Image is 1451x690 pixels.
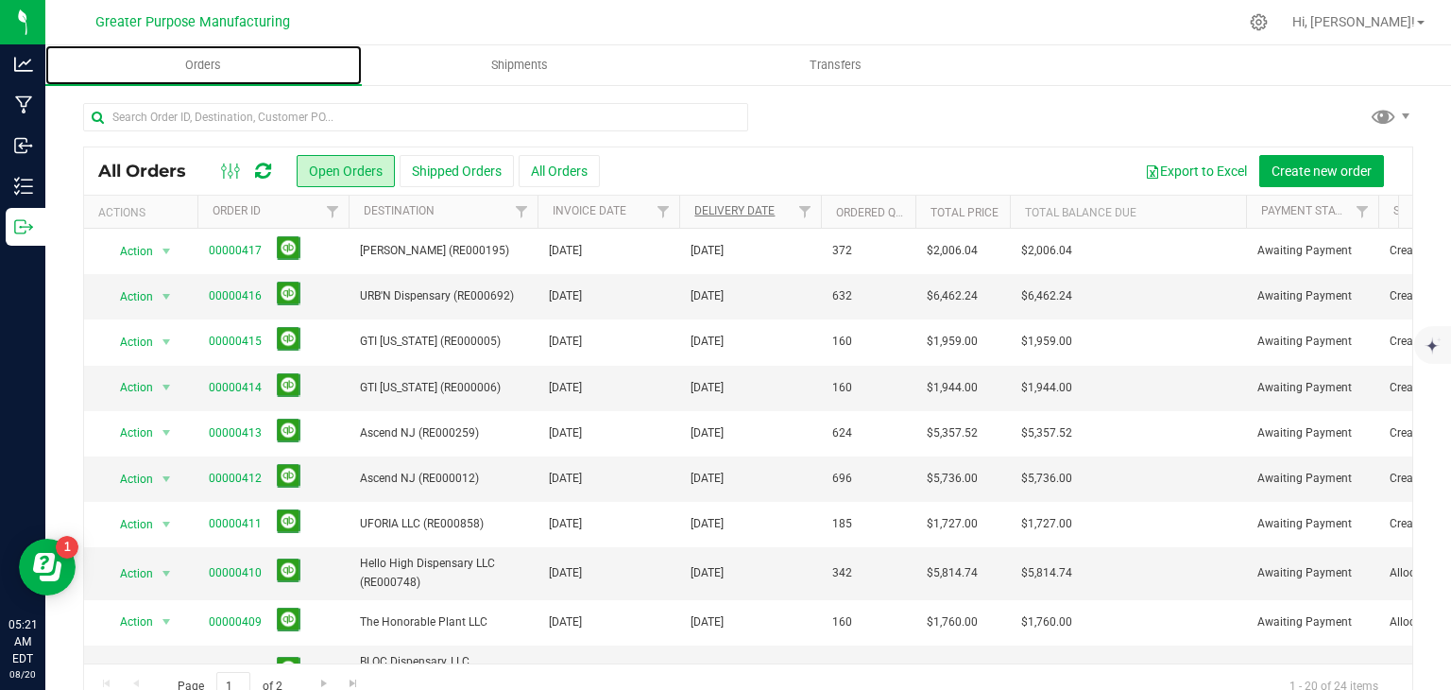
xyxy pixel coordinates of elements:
span: Action [103,561,154,587]
span: [DATE] [691,663,724,681]
a: Destination [364,204,435,217]
span: Awaiting Payment [1257,564,1367,582]
a: 00000415 [209,333,262,351]
p: 08/20 [9,667,37,681]
a: Shipments [362,45,678,85]
span: select [155,238,179,265]
a: Orders [45,45,362,85]
span: Awaiting Payment [1257,333,1367,351]
span: [DATE] [549,613,582,631]
span: 160 [832,613,852,631]
span: 624 [832,424,852,442]
button: Open Orders [297,155,395,187]
div: Actions [98,206,190,219]
span: select [155,466,179,492]
span: select [155,420,179,446]
a: 00000410 [209,564,262,582]
span: [DATE] [691,287,724,305]
input: Search Order ID, Destination, Customer PO... [83,103,748,131]
button: All Orders [519,155,600,187]
span: GTI [US_STATE] (RE000006) [360,379,526,397]
span: Create new order [1272,164,1372,179]
iframe: Resource center unread badge [56,536,78,559]
span: [DATE] [549,470,582,488]
a: 00000409 [209,613,262,631]
a: Filter [506,196,538,228]
span: [DATE] [549,242,582,260]
span: Action [103,329,154,355]
span: $1,727.00 [1021,515,1072,533]
span: $5,357.52 [1021,424,1072,442]
span: Ascend NJ (RE000012) [360,470,526,488]
span: [DATE] [691,242,724,260]
span: $5,814.74 [1021,564,1072,582]
th: Total Balance Due [1010,196,1246,229]
a: Filter [648,196,679,228]
span: 160 [832,379,852,397]
span: $1,944.00 [1021,379,1072,397]
a: Total Price [930,206,999,219]
span: $2,006.04 [927,242,978,260]
inline-svg: Manufacturing [14,95,33,114]
span: $2,006.04 [1021,242,1072,260]
span: 342 [832,564,852,582]
span: [DATE] [691,424,724,442]
span: [DATE] [549,424,582,442]
span: Awaiting Payment [1257,379,1367,397]
span: Action [103,374,154,401]
span: Action [103,658,154,684]
span: [DATE] [549,663,582,681]
span: $1,760.00 [927,613,978,631]
a: Order ID [213,204,261,217]
span: $1,959.00 [1021,333,1072,351]
span: select [155,284,179,310]
span: GTI [US_STATE] (RE000005) [360,333,526,351]
span: $1,944.00 [927,379,978,397]
span: Action [103,420,154,446]
span: [DATE] [549,287,582,305]
span: Action [103,466,154,492]
iframe: Resource center [19,539,76,595]
inline-svg: Inventory [14,177,33,196]
span: [PERSON_NAME] (RE000195) [360,242,526,260]
span: All Orders [98,161,205,181]
a: 00000411 [209,515,262,533]
span: Awaiting Payment [1257,242,1367,260]
span: [DATE] [549,333,582,351]
span: select [155,609,179,635]
span: Awaiting Payment [1257,515,1367,533]
span: $5,736.00 [1021,470,1072,488]
span: [DATE] [691,333,724,351]
span: 504 [832,663,852,681]
span: [DATE] [691,379,724,397]
span: URB'N Dispensary (RE000692) [360,287,526,305]
span: [DATE] [691,470,724,488]
span: select [155,658,179,684]
inline-svg: Outbound [14,217,33,236]
a: Payment Status [1261,204,1356,217]
span: Action [103,284,154,310]
span: Awaiting Payment [1257,470,1367,488]
span: [DATE] [549,564,582,582]
span: 696 [832,470,852,488]
inline-svg: Analytics [14,55,33,74]
span: The Honorable Plant LLC [360,613,526,631]
span: Greater Purpose Manufacturing [95,14,290,30]
span: [DATE] [691,515,724,533]
span: Shipments [466,57,573,74]
span: Hello High Dispensary LLC (RE000748) [360,555,526,591]
span: Awaiting Payment [1257,424,1367,442]
inline-svg: Inbound [14,136,33,155]
span: Awaiting Payment [1257,663,1367,681]
span: UFORIA LLC (RE000858) [360,515,526,533]
span: $6,462.24 [927,287,978,305]
span: $1,727.00 [927,515,978,533]
span: BLOC Dispensary, LLC (RE000750) [360,653,526,689]
span: Awaiting Payment [1257,613,1367,631]
span: Action [103,238,154,265]
span: 372 [832,242,852,260]
span: [DATE] [549,379,582,397]
span: select [155,374,179,401]
div: Manage settings [1247,13,1271,31]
